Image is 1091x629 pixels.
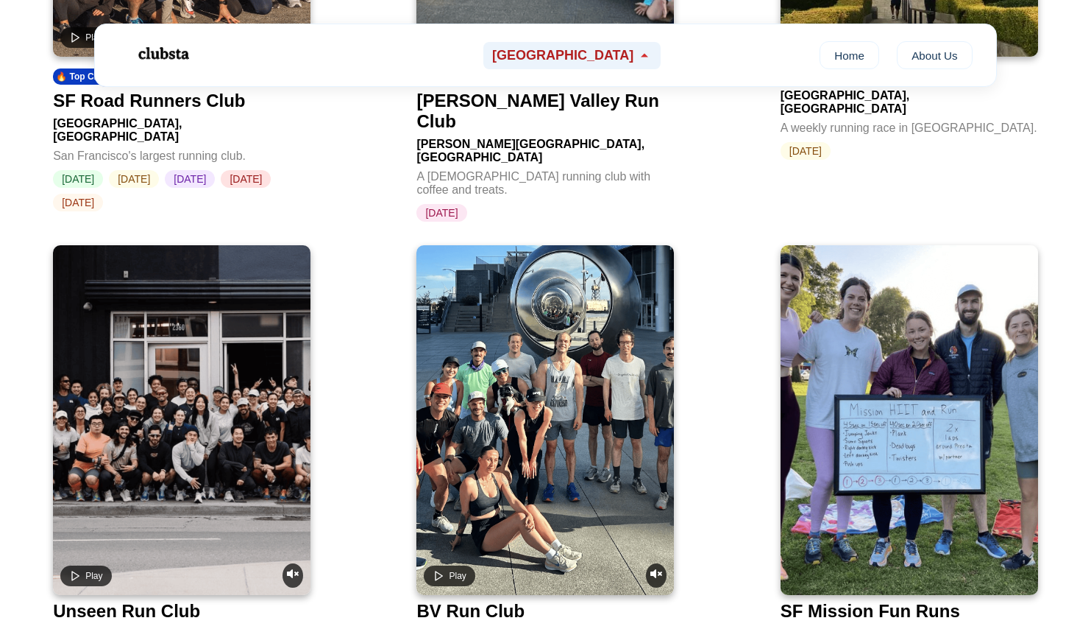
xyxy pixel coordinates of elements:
[85,571,102,581] span: Play
[416,601,525,622] div: BV Run Club
[416,164,674,197] div: A [DEMOGRAPHIC_DATA] running club with coffee and treats.
[282,563,303,588] button: Unmute video
[221,170,271,188] span: [DATE]
[781,83,1038,116] div: [GEOGRAPHIC_DATA], [GEOGRAPHIC_DATA]
[53,601,200,622] div: Unseen Run Club
[781,245,1038,595] img: SF Mission Fun Runs
[416,91,668,132] div: [PERSON_NAME] Valley Run Club
[449,571,466,581] span: Play
[781,601,960,622] div: SF Mission Fun Runs
[165,170,215,188] span: [DATE]
[53,91,245,111] div: SF Road Runners Club
[53,144,310,163] div: San Francisco's largest running club.
[53,111,310,144] div: [GEOGRAPHIC_DATA], [GEOGRAPHIC_DATA]
[781,142,831,160] span: [DATE]
[646,563,667,588] button: Unmute video
[118,35,207,72] img: Logo
[60,566,111,586] button: Play video
[53,194,103,211] span: [DATE]
[781,116,1038,135] div: A weekly running race in [GEOGRAPHIC_DATA].
[820,41,879,69] a: Home
[416,132,674,164] div: [PERSON_NAME][GEOGRAPHIC_DATA], [GEOGRAPHIC_DATA]
[492,48,633,63] span: [GEOGRAPHIC_DATA]
[53,170,103,188] span: [DATE]
[416,204,466,222] span: [DATE]
[109,170,159,188] span: [DATE]
[424,566,475,586] button: Play video
[897,41,973,69] a: About Us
